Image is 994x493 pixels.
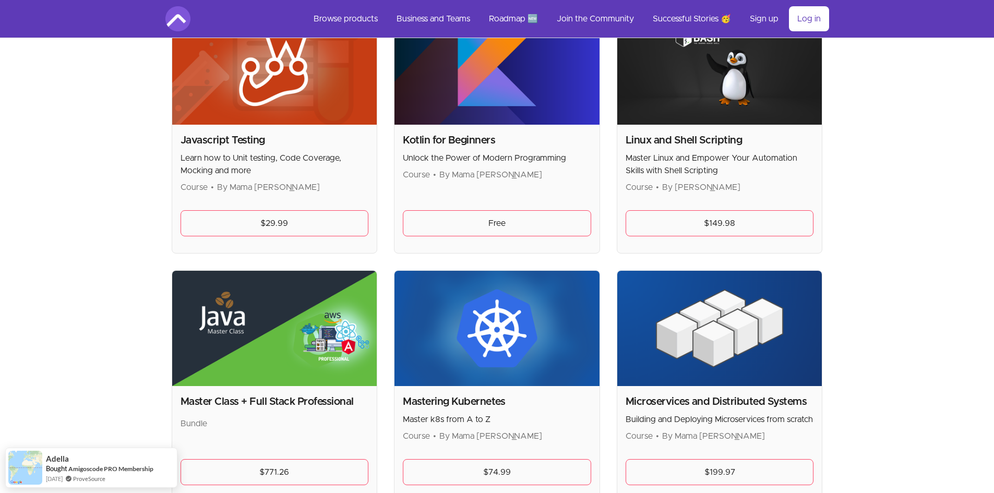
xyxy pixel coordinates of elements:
[181,133,369,148] h2: Javascript Testing
[433,432,436,440] span: •
[789,6,829,31] a: Log in
[644,6,739,31] a: Successful Stories 🥳
[439,171,542,179] span: By Mama [PERSON_NAME]
[172,9,377,125] img: Product image for Javascript Testing
[403,459,591,485] a: $74.99
[548,6,642,31] a: Join the Community
[305,6,386,31] a: Browse products
[626,133,814,148] h2: Linux and Shell Scripting
[403,210,591,236] a: Free
[741,6,787,31] a: Sign up
[403,152,591,164] p: Unlock the Power of Modern Programming
[403,413,591,426] p: Master k8s from A to Z
[626,459,814,485] a: $199.97
[8,451,42,485] img: provesource social proof notification image
[181,459,369,485] a: $771.26
[181,419,207,428] span: Bundle
[626,152,814,177] p: Master Linux and Empower Your Automation Skills with Shell Scripting
[626,432,653,440] span: Course
[211,183,214,191] span: •
[388,6,478,31] a: Business and Teams
[68,465,153,473] a: Amigoscode PRO Membership
[46,474,63,483] span: [DATE]
[181,183,208,191] span: Course
[656,432,659,440] span: •
[481,6,546,31] a: Roadmap 🆕
[403,133,591,148] h2: Kotlin for Beginners
[394,9,600,125] img: Product image for Kotlin for Beginners
[626,413,814,426] p: Building and Deploying Microservices from scratch
[403,171,430,179] span: Course
[403,394,591,409] h2: Mastering Kubernetes
[165,6,190,31] img: Amigoscode logo
[394,271,600,386] img: Product image for Mastering Kubernetes
[617,9,822,125] img: Product image for Linux and Shell Scripting
[46,464,67,473] span: Bought
[617,271,822,386] img: Product image for Microservices and Distributed Systems
[181,152,369,177] p: Learn how to Unit testing, Code Coverage, Mocking and more
[181,394,369,409] h2: Master Class + Full Stack Professional
[46,454,69,463] span: Adella
[662,183,740,191] span: By [PERSON_NAME]
[656,183,659,191] span: •
[217,183,320,191] span: By Mama [PERSON_NAME]
[403,432,430,440] span: Course
[433,171,436,179] span: •
[626,394,814,409] h2: Microservices and Distributed Systems
[181,210,369,236] a: $29.99
[305,6,829,31] nav: Main
[172,271,377,386] img: Product image for Master Class + Full Stack Professional
[439,432,542,440] span: By Mama [PERSON_NAME]
[626,183,653,191] span: Course
[662,432,765,440] span: By Mama [PERSON_NAME]
[73,474,105,483] a: ProveSource
[626,210,814,236] a: $149.98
